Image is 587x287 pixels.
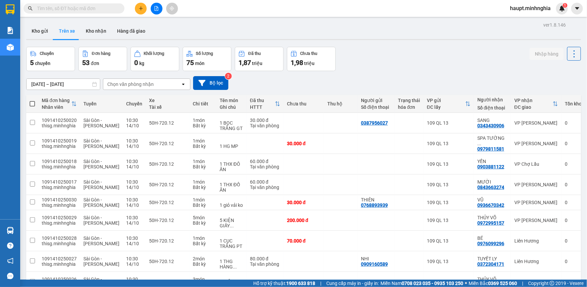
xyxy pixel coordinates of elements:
div: 0 [565,259,582,264]
div: Ghi chú [220,104,243,110]
div: VP [PERSON_NAME] [514,120,558,126]
div: MƯỜI [477,179,508,185]
div: THIÊN [361,197,391,202]
div: Số lượng [196,51,213,56]
div: Nhân viên [42,104,71,110]
span: triệu [252,61,262,66]
div: 0387956027 [361,120,388,126]
div: Xe [149,98,186,103]
span: Sài Gòn - [PERSON_NAME] [83,179,119,190]
div: 0 [565,182,582,187]
span: Sài Gòn - [PERSON_NAME] [83,197,119,208]
div: 1 món [193,159,213,164]
strong: 0369 525 060 [488,281,517,286]
div: Bất kỳ [193,202,213,208]
div: 2 món [193,256,213,261]
div: 1091410250018 [42,159,77,164]
div: 1 HG MP [220,143,243,149]
div: Chi tiết [193,101,213,106]
img: warehouse-icon [7,44,14,51]
div: 200.000 đ [287,218,321,223]
div: 109 QL 13 [427,218,471,223]
div: 80.000 đ [250,256,280,261]
button: Đơn hàng53đơn [78,47,127,71]
span: ... [233,264,237,269]
div: 14/10 [126,202,142,208]
div: Bất kỳ [193,220,213,226]
button: Chuyến5chuyến [26,47,75,71]
button: Kho gửi [26,23,53,39]
div: 10:30 [126,215,142,220]
div: 10:30 [126,159,142,164]
div: ver 1.8.146 [543,21,566,29]
div: 1 món [193,179,213,185]
div: Đã thu [250,98,275,103]
div: 0372304171 [477,261,504,267]
span: kg [139,61,144,66]
div: Thu hộ [327,101,354,106]
div: VP nhận [514,98,553,103]
span: ... [230,223,234,228]
div: 1091410250026 [42,277,77,282]
div: Tại văn phòng [250,164,280,169]
div: Đơn hàng [92,51,110,56]
div: 10:30 [126,235,142,241]
div: Tồn kho [565,101,582,106]
th: Toggle SortBy [38,95,80,113]
strong: 1900 633 818 [286,281,315,286]
div: 0343430906 [477,123,504,128]
div: 50H-720.12 [149,259,186,264]
button: Kho nhận [80,23,112,39]
div: 0 [565,120,582,126]
sup: 2 [225,73,232,79]
div: BÉ [477,235,508,241]
div: VP [PERSON_NAME] [514,182,558,187]
div: Bất kỳ [193,164,213,169]
span: question-circle [7,243,13,249]
button: plus [135,3,147,14]
div: 109 QL 13 [427,182,471,187]
div: 3 món [193,277,213,282]
button: caret-down [571,3,583,14]
span: notification [7,258,13,264]
div: 50H-720.12 [149,200,186,205]
div: ĐC lấy [427,104,465,110]
div: ĐC giao [514,104,553,110]
div: 50H-720.12 [149,120,186,126]
div: Bất kỳ [193,241,213,246]
div: 0 [565,200,582,205]
div: VŨ [477,197,508,202]
span: Sài Gòn - [PERSON_NAME] [83,138,119,149]
button: aim [166,3,178,14]
div: 14/10 [126,241,142,246]
div: 0903881122 [477,164,504,169]
sup: 1 [563,3,567,8]
div: thisg.minhnghia [42,202,77,208]
div: 10:30 [126,118,142,123]
span: 1,98 [291,59,303,67]
th: Toggle SortBy [511,95,561,113]
div: NHI [361,256,391,261]
span: Sài Gòn - [PERSON_NAME] [83,118,119,128]
input: Tìm tên, số ĐT hoặc mã đơn [37,5,116,12]
button: Bộ lọc [193,76,228,90]
button: Nhập hàng [529,48,564,60]
span: 75 [186,59,194,67]
div: 10:30 [126,179,142,185]
div: 1091410250029 [42,215,77,220]
img: logo-vxr [6,4,14,14]
div: Số điện thoại [361,104,391,110]
div: THỦY VÕ [477,215,508,220]
div: VP Chợ Lầu [514,161,558,167]
span: caret-down [574,5,580,11]
div: 1 BỌC TRẮNG GT [220,120,243,131]
div: 1 THG HÀNG NHA KHOA + 1 LY NHỰA [220,259,243,269]
div: 14/10 [126,261,142,267]
div: 109 QL 13 [427,238,471,244]
div: THỦY VÕ [477,277,508,282]
div: 1 THX ĐÔ ĂN [220,161,243,172]
div: VP [PERSON_NAME] [514,279,558,285]
div: 0768893939 [361,202,388,208]
div: Mã đơn hàng [42,98,71,103]
div: 14/10 [126,185,142,190]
